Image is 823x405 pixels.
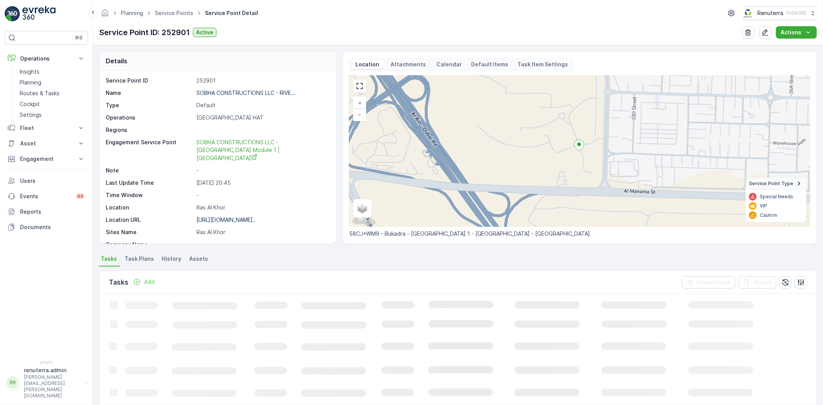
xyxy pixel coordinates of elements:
[5,360,88,365] span: v 1.51.1
[125,255,154,263] span: Task Plans
[106,89,193,97] p: Name
[682,276,735,289] button: Clear Filters
[75,35,83,41] p: ⌘B
[20,192,71,200] p: Events
[776,26,817,39] button: Actions
[742,9,754,17] img: Screenshot_2024-07-26_at_13.33.01.png
[17,77,88,88] a: Planning
[358,111,362,118] span: −
[17,88,88,99] a: Routes & Tasks
[5,120,88,136] button: Fleet
[196,191,328,199] p: -
[106,179,193,187] p: Last Update Time
[786,10,806,16] p: ( +04:00 )
[20,89,59,97] p: Routes & Tasks
[106,56,127,66] p: Details
[757,9,783,17] p: Renuterra
[196,241,328,248] p: -
[5,6,20,22] img: logo
[20,155,73,163] p: Engagement
[5,366,88,399] button: RRrenuterra.admin[PERSON_NAME][EMAIL_ADDRESS][PERSON_NAME][DOMAIN_NAME]
[739,276,776,289] button: Export
[106,216,193,224] p: Location URL
[109,277,128,288] p: Tasks
[196,204,328,211] p: Ras Al Khor
[754,278,772,286] p: Export
[518,61,568,68] p: Task Item Settings
[106,114,193,121] p: Operations
[742,6,817,20] button: Renuterra(+04:00)
[7,376,19,389] div: RR
[17,110,88,120] a: Settings
[749,181,793,187] span: Service Point Type
[697,278,731,286] p: Clear Filters
[196,228,328,236] p: Ras Al Khor
[22,6,56,22] img: logo_light-DOdMpM7g.png
[196,138,328,162] a: SOBHA CONSTRUCTIONS LLC - RIVERSIDE CRESCENT Module 1 | Ras Al Khor
[354,80,365,92] a: View Fullscreen
[5,204,88,219] a: Reports
[354,97,365,109] a: Zoom In
[130,277,158,287] button: Add
[101,12,109,18] a: Homepage
[20,55,73,62] p: Operations
[196,216,256,223] p: [URL][DOMAIN_NAME]..
[189,255,208,263] span: Assets
[20,124,73,132] p: Fleet
[106,191,193,199] p: Time Window
[390,61,428,68] p: Attachments
[24,366,82,374] p: renuterra.admin
[351,217,377,227] a: Open this area in Google Maps (opens a new window)
[106,241,193,248] p: Company Name
[5,136,88,151] button: Asset
[351,217,377,227] img: Google
[5,219,88,235] a: Documents
[196,179,328,187] p: [DATE] 20:45
[20,177,85,185] p: Users
[106,126,193,134] p: Regions
[5,151,88,167] button: Engagement
[20,140,73,147] p: Asset
[193,28,216,37] button: Active
[20,68,39,76] p: Insights
[196,139,281,161] span: SOBHA CONSTRUCTIONS LLC - [GEOGRAPHIC_DATA] Module 1 | [GEOGRAPHIC_DATA]
[5,189,88,204] a: Events99
[437,61,462,68] p: Calendar
[155,10,193,16] a: Service Points
[24,374,82,399] p: [PERSON_NAME][EMAIL_ADDRESS][PERSON_NAME][DOMAIN_NAME]
[760,194,793,200] p: Special Needs
[196,29,213,36] p: Active
[101,255,117,263] span: Tasks
[5,173,88,189] a: Users
[106,204,193,211] p: Location
[358,100,362,106] span: +
[106,101,193,109] p: Type
[5,51,88,66] button: Operations
[354,109,365,120] a: Zoom Out
[17,99,88,110] a: Cockpit
[471,61,509,68] p: Default Items
[760,203,767,209] p: VIP
[354,200,371,217] a: Layers
[20,100,40,108] p: Cockpit
[354,61,380,68] p: Location
[17,66,88,77] a: Insights
[203,9,260,17] span: Service Point Detail
[196,77,328,84] p: 252901
[196,167,328,174] p: -
[349,230,810,238] p: 58CJ+WM9 - Bukadra - [GEOGRAPHIC_DATA] 1 - [GEOGRAPHIC_DATA] - [GEOGRAPHIC_DATA]
[144,278,155,286] p: Add
[746,178,806,190] summary: Service Point Type
[121,10,143,16] a: Planning
[20,79,41,86] p: Planning
[20,208,85,216] p: Reports
[196,101,328,109] p: Default
[781,29,801,36] p: Actions
[99,27,190,38] p: Service Point ID: 252901
[162,255,181,263] span: History
[106,77,193,84] p: Service Point ID
[106,228,193,236] p: Sites Name
[77,193,83,199] p: 99
[196,89,296,96] p: SOBHA CONSTRUCTIONS LLC - RIVE...
[106,138,193,162] p: Engagement Service Point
